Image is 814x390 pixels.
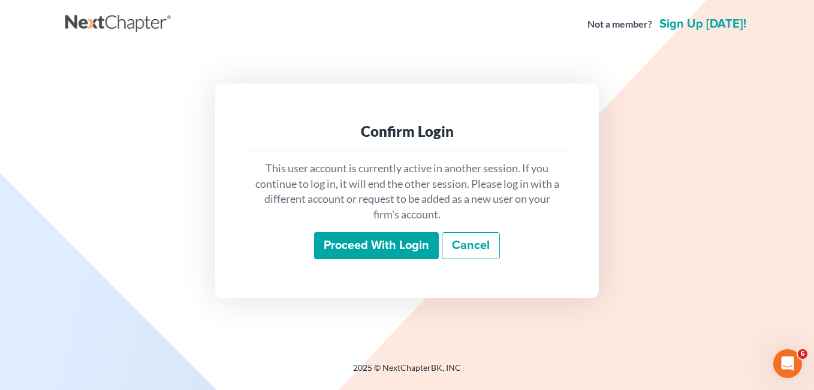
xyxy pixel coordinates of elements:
iframe: Intercom live chat [773,349,802,378]
p: This user account is currently active in another session. If you continue to log in, it will end ... [254,161,560,223]
div: 2025 © NextChapterBK, INC [65,362,749,383]
a: Sign up [DATE]! [657,18,749,30]
strong: Not a member? [587,17,652,31]
input: Proceed with login [314,232,439,260]
div: Confirm Login [254,122,560,141]
a: Cancel [442,232,500,260]
span: 6 [798,349,807,359]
